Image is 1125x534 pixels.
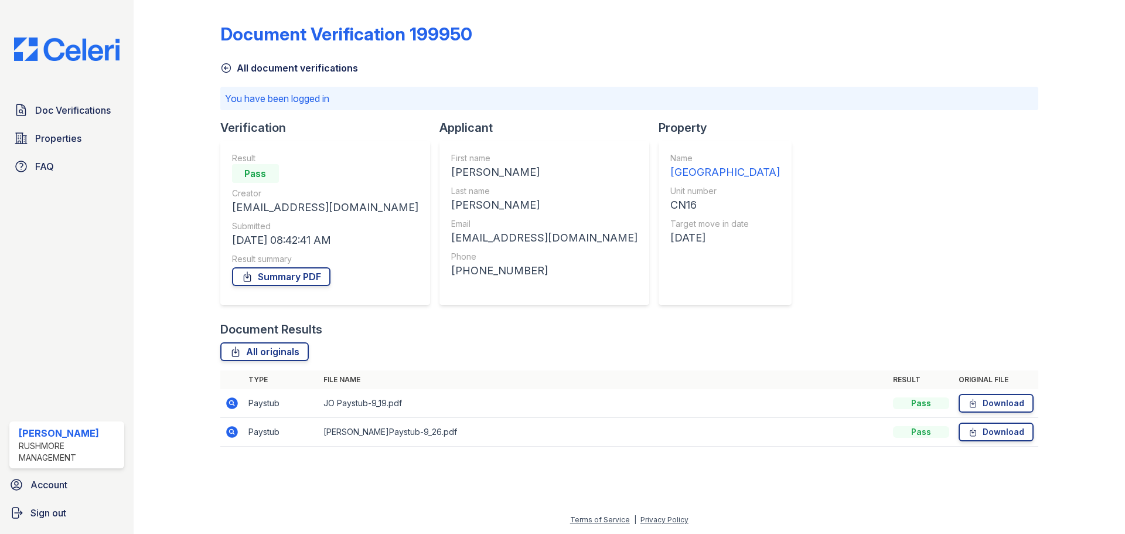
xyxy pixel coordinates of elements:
span: Doc Verifications [35,103,111,117]
div: [PERSON_NAME] [451,197,637,213]
div: Pass [232,164,279,183]
a: All document verifications [220,61,358,75]
a: FAQ [9,155,124,178]
div: Property [659,120,801,136]
div: Name [670,152,780,164]
a: Summary PDF [232,267,330,286]
td: JO Paystub-9_19.pdf [319,389,888,418]
a: Download [959,394,1034,413]
div: Applicant [439,120,659,136]
div: Verification [220,120,439,136]
div: Submitted [232,220,418,232]
th: File name [319,370,888,389]
td: [PERSON_NAME]Paystub-9_26.pdf [319,418,888,447]
div: Rushmore Management [19,440,120,464]
a: Doc Verifications [9,98,124,122]
a: Properties [9,127,124,150]
div: Last name [451,185,637,197]
span: Properties [35,131,81,145]
div: [DATE] 08:42:41 AM [232,232,418,249]
div: [EMAIL_ADDRESS][DOMAIN_NAME] [451,230,637,246]
td: Paystub [244,389,319,418]
div: [PERSON_NAME] [19,426,120,440]
div: Pass [893,426,949,438]
div: Document Verification 199950 [220,23,472,45]
a: Privacy Policy [640,515,688,524]
a: Download [959,423,1034,441]
p: You have been logged in [225,91,1034,106]
div: Pass [893,397,949,409]
div: [PERSON_NAME] [451,164,637,181]
div: Phone [451,251,637,263]
div: Creator [232,188,418,199]
div: Email [451,218,637,230]
div: [EMAIL_ADDRESS][DOMAIN_NAME] [232,199,418,216]
div: Unit number [670,185,780,197]
th: Type [244,370,319,389]
th: Result [888,370,954,389]
a: Account [5,473,129,496]
a: Terms of Service [570,515,630,524]
div: [DATE] [670,230,780,246]
div: Target move in date [670,218,780,230]
a: All originals [220,342,309,361]
img: CE_Logo_Blue-a8612792a0a2168367f1c8372b55b34899dd931a85d93a1a3d3e32e68fde9ad4.png [5,38,129,61]
span: FAQ [35,159,54,174]
span: Account [30,478,67,492]
div: Document Results [220,321,322,338]
div: Result summary [232,253,418,265]
td: Paystub [244,418,319,447]
div: [GEOGRAPHIC_DATA] [670,164,780,181]
span: Sign out [30,506,66,520]
div: | [634,515,636,524]
th: Original file [954,370,1038,389]
div: Result [232,152,418,164]
div: [PHONE_NUMBER] [451,263,637,279]
div: First name [451,152,637,164]
div: CN16 [670,197,780,213]
a: Sign out [5,501,129,525]
a: Name [GEOGRAPHIC_DATA] [670,152,780,181]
